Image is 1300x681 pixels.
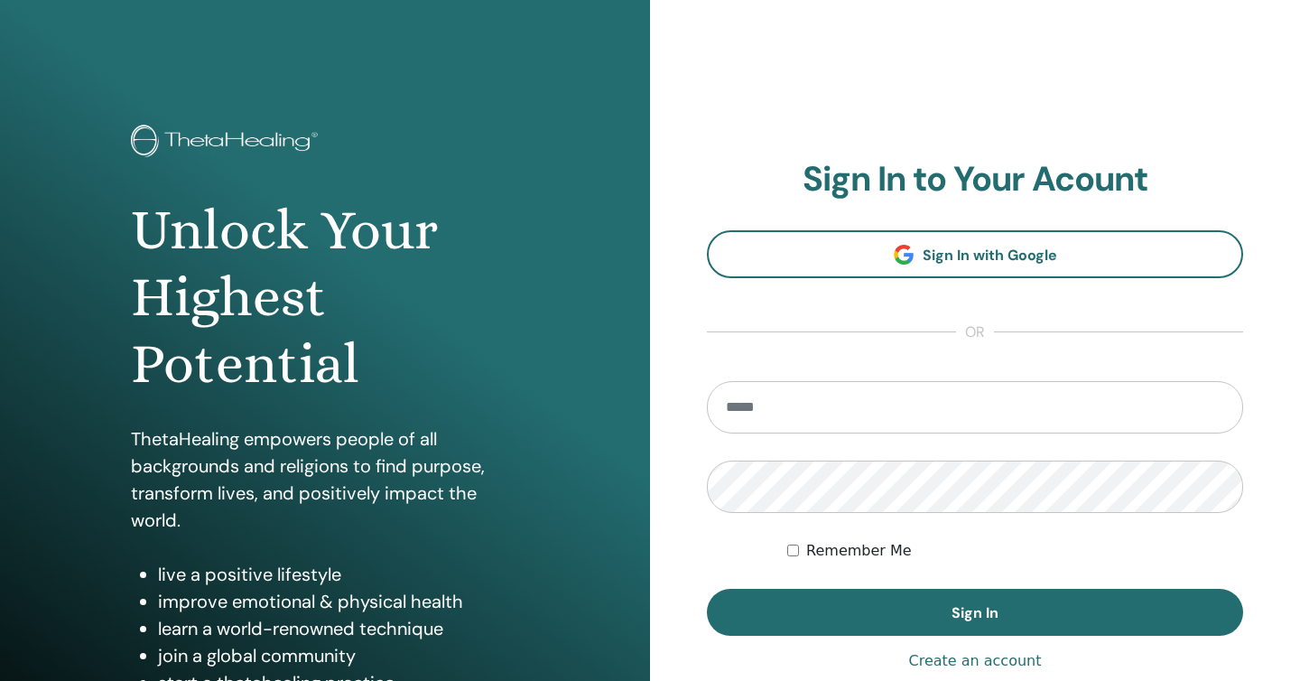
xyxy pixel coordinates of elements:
li: learn a world-renowned technique [158,615,519,642]
button: Sign In [707,589,1243,636]
label: Remember Me [806,540,912,562]
p: ThetaHealing empowers people of all backgrounds and religions to find purpose, transform lives, a... [131,425,519,534]
span: Sign In with Google [923,246,1057,265]
span: Sign In [952,603,998,622]
h2: Sign In to Your Acount [707,159,1243,201]
a: Sign In with Google [707,230,1243,278]
li: improve emotional & physical health [158,588,519,615]
a: Create an account [908,650,1041,672]
li: join a global community [158,642,519,669]
li: live a positive lifestyle [158,561,519,588]
div: Keep me authenticated indefinitely or until I manually logout [787,540,1243,562]
span: or [956,322,994,343]
h1: Unlock Your Highest Potential [131,197,519,398]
